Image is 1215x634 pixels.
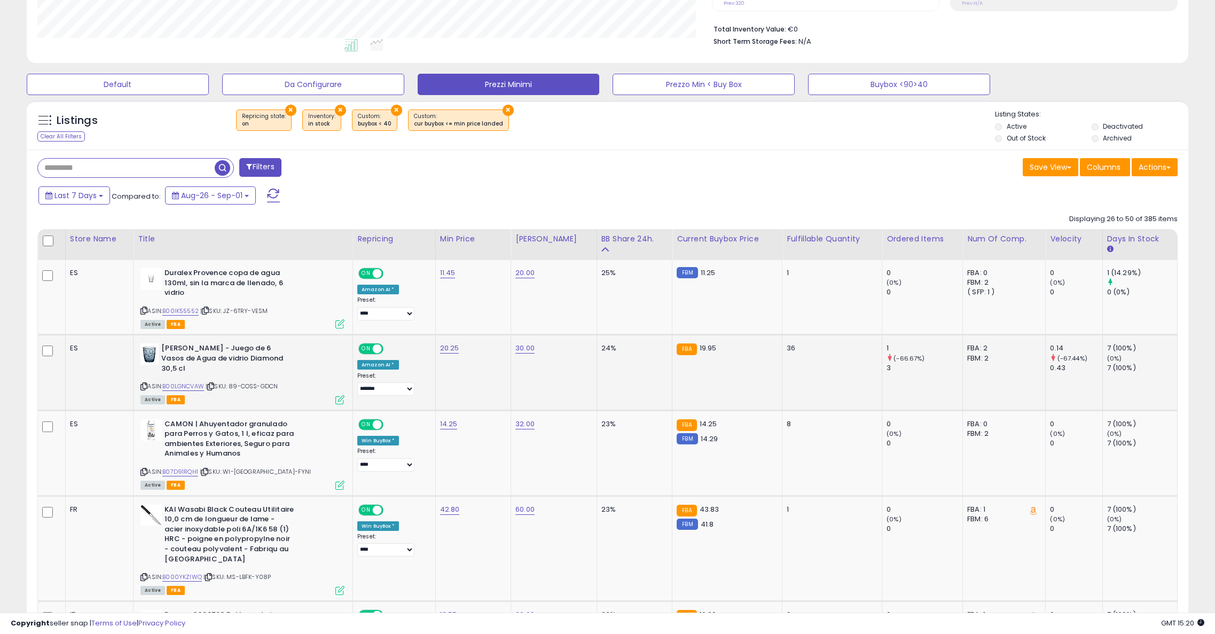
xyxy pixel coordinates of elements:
div: Preset: [357,533,427,557]
b: CAMON | Ahuyentador granulado para Perros y Gatos, 1 l, eficaz para ambientes Exteriores, Seguro ... [164,419,294,461]
span: ON [359,420,373,429]
a: 11.45 [440,268,456,278]
div: [PERSON_NAME] [515,233,592,245]
small: (0%) [887,515,902,523]
div: ES [70,419,125,429]
a: 60.00 [515,504,535,515]
img: 31s0zcUDX-L._SL40_.jpg [140,505,162,526]
div: 1 [887,343,962,353]
span: | SKU: 89-COSS-GDCN [206,382,278,390]
span: Compared to: [112,191,161,201]
span: Custom: [358,112,391,128]
div: 36 [787,343,874,353]
span: ON [359,345,373,354]
div: Win BuyBox * [357,436,399,445]
span: Custom: [414,112,503,128]
div: Displaying 26 to 50 of 385 items [1069,214,1178,224]
small: (0%) [1107,354,1122,363]
div: 0 [887,524,962,534]
div: BB Share 24h. [601,233,668,245]
div: seller snap | | [11,619,185,629]
div: 0 [1050,268,1102,278]
a: B00LGNCVAW [162,382,204,391]
div: 3 [887,363,962,373]
div: FBA: 1 [967,505,1037,514]
div: ASIN: [140,419,344,489]
small: FBM [677,519,697,530]
div: 0 [1050,505,1102,514]
b: Duralex Provence copa de agua 130ml, sin la marca de llenado, 6 vidrio [164,268,294,301]
span: Last 7 Days [54,190,97,201]
a: 14.25 [440,419,458,429]
div: Store Name [70,233,129,245]
small: (0%) [887,429,902,438]
div: Fulfillable Quantity [787,233,877,245]
div: FBM: 2 [967,429,1037,439]
b: Short Term Storage Fees: [714,37,797,46]
div: cur buybox <= min price landed [414,120,503,128]
small: FBM [677,267,697,278]
span: All listings currently available for purchase on Amazon [140,481,165,490]
div: 0 [1050,439,1102,448]
b: [PERSON_NAME] - Juego de 6 Vasos de Agua de vidrio Diamond 30,5 cl [161,343,291,376]
button: Save View [1023,158,1078,176]
div: Min Price [440,233,507,245]
div: 7 (100%) [1107,439,1178,448]
span: 41.8 [701,519,714,529]
span: All listings currently available for purchase on Amazon [140,320,165,329]
div: ES [70,343,125,353]
button: Last 7 Days [38,186,110,205]
div: on [242,120,286,128]
div: Preset: [357,372,427,396]
span: All listings currently available for purchase on Amazon [140,586,165,595]
a: B00IK55552 [162,307,199,316]
div: 7 (100%) [1107,343,1178,353]
a: Terms of Use [91,618,137,628]
span: 11.25 [701,268,716,278]
a: 42.80 [440,504,460,515]
div: 0.43 [1050,363,1102,373]
div: 0 [887,505,962,514]
div: 8 [787,419,874,429]
span: FBA [167,395,185,404]
span: 14.29 [701,434,718,444]
div: 0 [1050,287,1102,297]
button: Columns [1080,158,1130,176]
div: 1 [787,268,874,278]
button: Buybox <90>40 [808,74,990,95]
span: FBA [167,481,185,490]
a: B07D91RQH1 [162,467,198,476]
label: Active [1007,122,1026,131]
div: Win BuyBox * [357,521,399,531]
span: ON [359,269,373,278]
span: 43.83 [700,504,719,514]
a: 32.00 [515,419,535,429]
li: €0 [714,22,1170,35]
div: 0 [887,419,962,429]
div: Repricing [357,233,431,245]
b: Total Inventory Value: [714,25,786,34]
button: Actions [1132,158,1178,176]
div: Amazon AI * [357,285,399,294]
a: 30.00 [515,343,535,354]
span: | SKU: JZ-6TRY-VESM [200,307,268,315]
div: FBM: 2 [967,278,1037,287]
button: Default [27,74,209,95]
button: Prezzo Min < Buy Box [613,74,795,95]
div: ASIN: [140,268,344,327]
div: FBA: 2 [967,343,1037,353]
label: Archived [1103,134,1132,143]
small: (-66.67%) [893,354,924,363]
div: 24% [601,343,664,353]
div: Title [138,233,348,245]
div: Clear All Filters [37,131,85,142]
img: 41mDd1bPdJL._SL40_.jpg [140,343,159,365]
div: FBM: 6 [967,514,1037,524]
div: Current Buybox Price [677,233,778,245]
div: 0 [1050,419,1102,429]
span: N/A [798,36,811,46]
span: Columns [1087,162,1120,173]
div: 0 [1050,524,1102,534]
div: Velocity [1050,233,1098,245]
small: (0%) [1050,429,1065,438]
